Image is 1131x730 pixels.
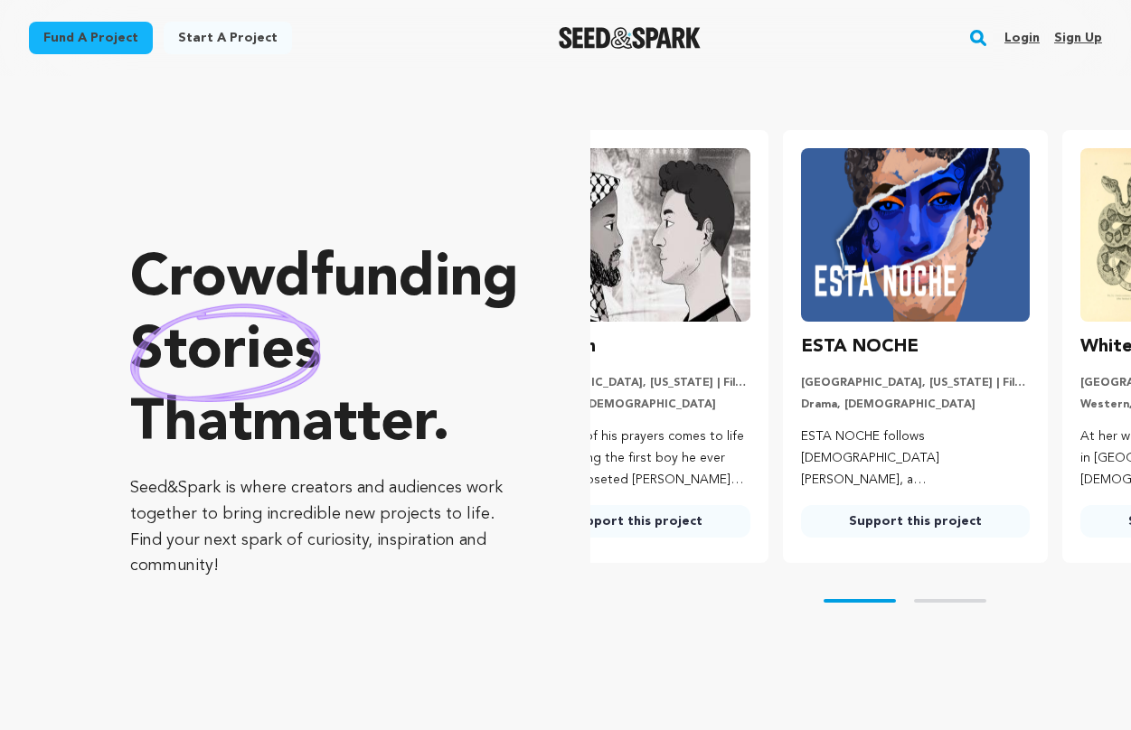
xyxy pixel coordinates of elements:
img: Seed&Spark Logo Dark Mode [559,27,701,49]
a: Support this project [522,505,750,538]
img: hand sketched image [130,304,321,402]
p: Drama, [DEMOGRAPHIC_DATA] [801,398,1030,412]
a: Support this project [801,505,1030,538]
p: Animation, [DEMOGRAPHIC_DATA] [522,398,750,412]
p: When one of his prayers comes to life—summoning the first boy he ever loved—a closeted [PERSON_NA... [522,426,750,491]
p: Seed&Spark is where creators and audiences work together to bring incredible new projects to life... [130,475,518,579]
a: Seed&Spark Homepage [559,27,701,49]
p: ESTA NOCHE follows [DEMOGRAPHIC_DATA] [PERSON_NAME], a [DEMOGRAPHIC_DATA], homeless runaway, conf... [801,426,1030,491]
span: matter [252,396,432,454]
img: Khutbah image [522,148,750,322]
a: Login [1004,23,1040,52]
h3: ESTA NOCHE [801,332,919,361]
a: Start a project [164,22,292,54]
p: [GEOGRAPHIC_DATA], [US_STATE] | Film Short [801,376,1030,390]
p: Crowdfunding that . [130,244,518,461]
a: Fund a project [29,22,153,54]
p: [GEOGRAPHIC_DATA], [US_STATE] | Film Short [522,376,750,390]
a: Sign up [1054,23,1102,52]
img: ESTA NOCHE image [801,148,1030,322]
